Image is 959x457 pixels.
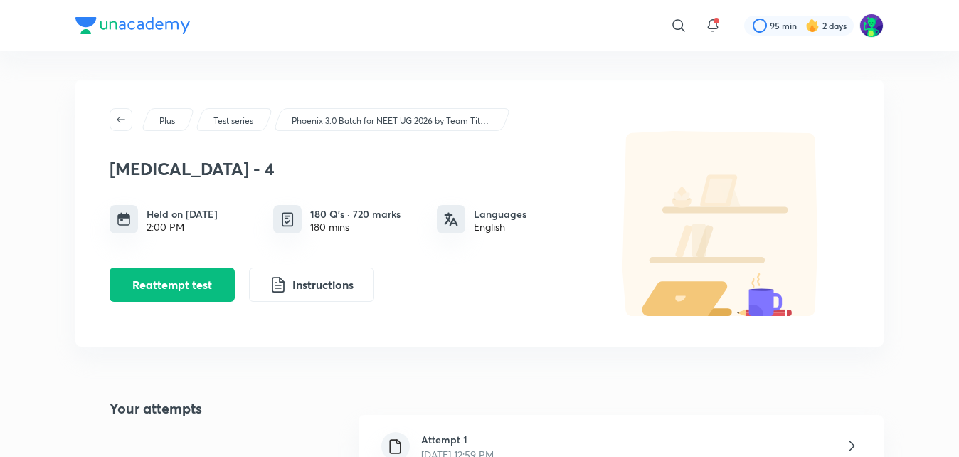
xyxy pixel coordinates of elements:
[474,221,526,233] div: English
[147,221,218,233] div: 2:00 PM
[117,212,131,226] img: timing
[213,115,253,127] p: Test series
[859,14,884,38] img: Kaushiki Srivastava
[270,276,287,293] img: instruction
[310,206,401,221] h6: 180 Q’s · 720 marks
[421,432,494,447] h6: Attempt 1
[110,268,235,302] button: Reattempt test
[159,115,175,127] p: Plus
[147,206,218,221] h6: Held on [DATE]
[386,438,404,456] img: file
[75,17,190,34] img: Company Logo
[157,115,178,127] a: Plus
[474,206,526,221] h6: Languages
[292,115,491,127] p: Phoenix 3.0 Batch for NEET UG 2026 by Team Titans
[110,159,586,179] h3: [MEDICAL_DATA] - 4
[290,115,494,127] a: Phoenix 3.0 Batch for NEET UG 2026 by Team Titans
[211,115,256,127] a: Test series
[310,221,401,233] div: 180 mins
[444,212,458,226] img: languages
[279,211,297,228] img: quiz info
[593,131,849,316] img: default
[249,268,374,302] button: Instructions
[805,19,820,33] img: streak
